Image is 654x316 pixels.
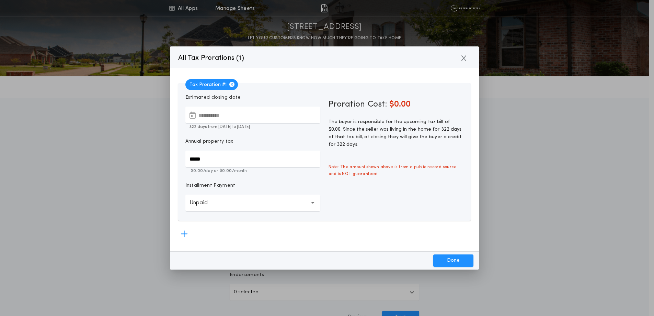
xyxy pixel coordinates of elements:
[185,79,238,90] span: Tax Proration # 1
[368,100,387,109] span: Cost:
[329,99,365,110] span: Proration
[185,195,320,211] button: Unpaid
[185,168,320,174] p: $0.00 /day or $0.00 /month
[185,138,233,145] p: Annual property tax
[185,182,236,189] p: Installment Payment
[178,53,244,64] p: All Tax Prorations ( )
[389,100,411,109] span: $0.00
[185,151,320,167] input: Annual property tax
[190,199,219,207] p: Unpaid
[329,119,462,147] span: The buyer is responsible for the upcoming tax bill of $0.00. Since the seller was living in the h...
[185,124,320,130] p: 322 days from [DATE] to [DATE]
[433,254,473,267] button: Done
[185,94,320,101] p: Estimated closing date
[324,160,468,182] span: Note: The amount shown above is from a public record source and is NOT guaranteed.
[239,55,241,62] span: 1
